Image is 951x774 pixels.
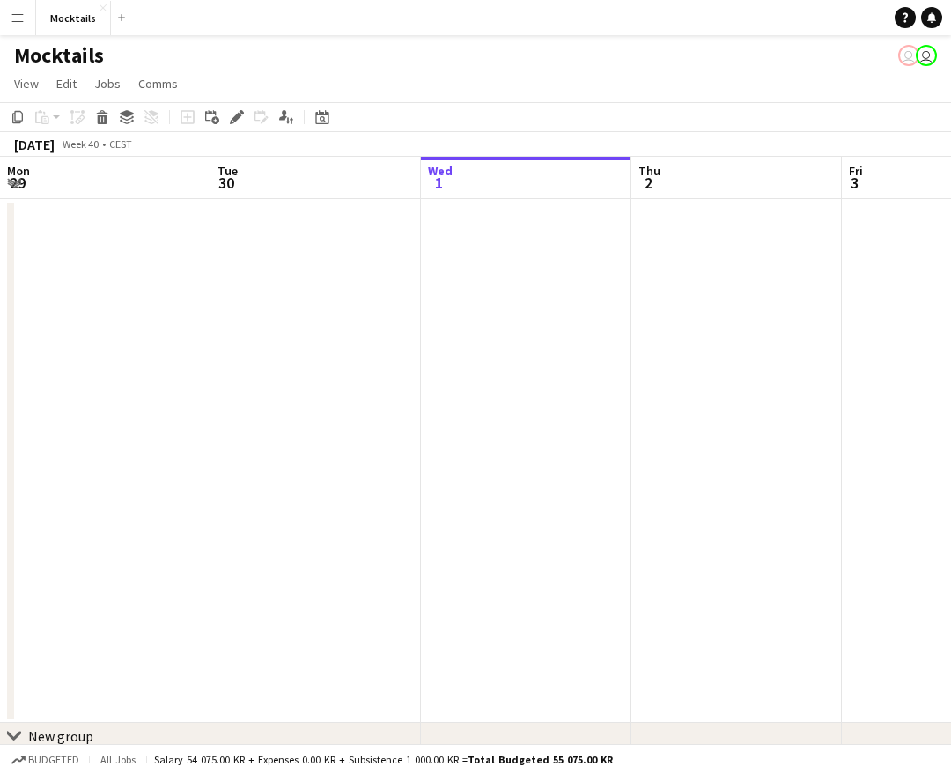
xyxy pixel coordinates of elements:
[154,753,613,766] div: Salary 54 075.00 KR + Expenses 0.00 KR + Subsistence 1 000.00 KR =
[14,136,55,153] div: [DATE]
[916,45,937,66] app-user-avatar: Hektor Pantas
[215,173,238,193] span: 30
[28,754,79,766] span: Budgeted
[636,173,660,193] span: 2
[14,76,39,92] span: View
[109,137,132,151] div: CEST
[4,173,30,193] span: 29
[138,76,178,92] span: Comms
[97,753,139,766] span: All jobs
[428,163,453,179] span: Wed
[87,72,128,95] a: Jobs
[7,72,46,95] a: View
[217,163,238,179] span: Tue
[49,72,84,95] a: Edit
[425,173,453,193] span: 1
[28,727,93,745] div: New group
[9,750,82,770] button: Budgeted
[36,1,111,35] button: Mocktails
[94,76,121,92] span: Jobs
[7,163,30,179] span: Mon
[131,72,185,95] a: Comms
[56,76,77,92] span: Edit
[849,163,863,179] span: Fri
[468,753,613,766] span: Total Budgeted 55 075.00 KR
[846,173,863,193] span: 3
[898,45,919,66] app-user-avatar: Sebastian Lysholt Skjold
[638,163,660,179] span: Thu
[58,137,102,151] span: Week 40
[14,42,104,69] h1: Mocktails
